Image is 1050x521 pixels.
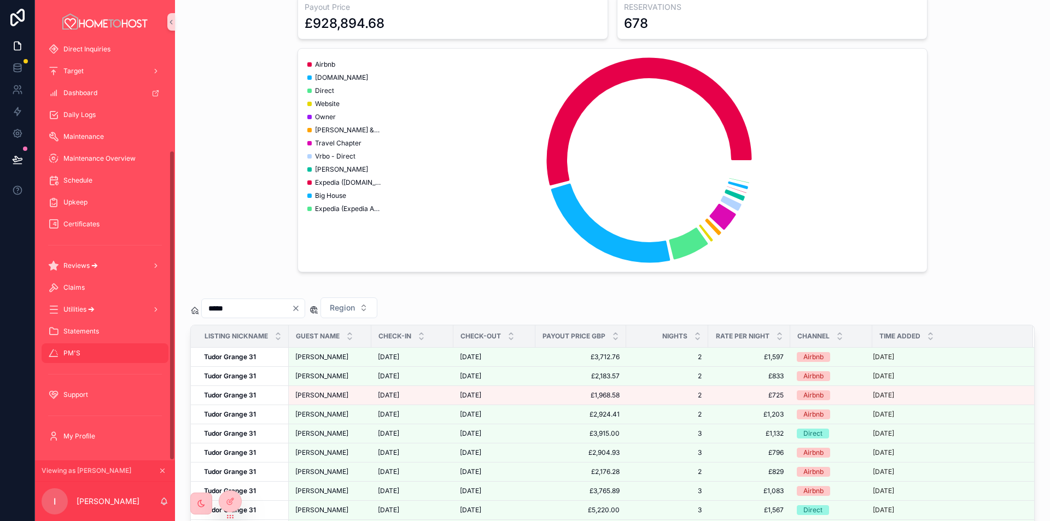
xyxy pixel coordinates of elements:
[204,391,282,400] a: Tudor Grange 31
[542,487,620,495] a: £3,765.89
[716,332,769,341] span: Rate per night
[542,429,620,438] span: £3,915.00
[803,429,822,438] div: Direct
[715,467,784,476] a: £829
[42,192,168,212] a: Upkeep
[204,487,256,495] strong: Tudor Grange 31
[873,506,1020,514] a: [DATE]
[873,467,1020,476] a: [DATE]
[378,372,447,380] a: [DATE]
[715,487,784,495] a: £1,083
[295,448,365,457] a: [PERSON_NAME]
[797,448,866,458] a: Airbnb
[378,372,399,380] span: [DATE]
[63,110,96,119] span: Daily Logs
[460,448,481,457] span: [DATE]
[873,410,894,419] p: [DATE]
[315,204,381,213] span: Expedia (Expedia Affiliat
[295,429,348,438] span: [PERSON_NAME]
[803,505,822,515] div: Direct
[715,410,784,419] span: £1,203
[873,506,894,514] p: [DATE]
[378,506,447,514] a: [DATE]
[295,448,348,457] span: [PERSON_NAME]
[63,132,104,141] span: Maintenance
[295,410,365,419] a: [PERSON_NAME]
[42,466,131,475] span: Viewing as [PERSON_NAME]
[633,448,702,457] span: 3
[63,390,88,399] span: Support
[42,300,168,319] a: Utilities 🡪
[378,448,399,457] span: [DATE]
[204,487,282,495] a: Tudor Grange 31
[315,139,361,148] span: Travel Chapter
[873,429,1020,438] a: [DATE]
[63,305,95,314] span: Utilities 🡪
[633,353,702,361] a: 2
[873,353,1020,361] a: [DATE]
[873,372,894,380] p: [DATE]
[204,372,282,380] a: Tudor Grange 31
[873,467,894,476] p: [DATE]
[315,126,381,134] span: [PERSON_NAME] & Toms
[330,302,355,313] span: Region
[803,448,824,458] div: Airbnb
[797,505,866,515] a: Direct
[803,486,824,496] div: Airbnb
[295,410,348,419] span: [PERSON_NAME]
[204,467,282,476] a: Tudor Grange 31
[873,487,1020,495] a: [DATE]
[295,467,365,476] a: [PERSON_NAME]
[42,321,168,341] a: Statements
[803,390,824,400] div: Airbnb
[378,410,399,419] span: [DATE]
[715,353,784,361] a: £1,597
[63,327,99,336] span: Statements
[42,39,168,59] a: Direct Inquiries
[378,353,447,361] a: [DATE]
[295,506,348,514] span: [PERSON_NAME]
[460,429,529,438] a: [DATE]
[315,99,340,108] span: Website
[624,2,920,13] h3: RESERVATIONS
[633,506,702,514] a: 3
[42,214,168,234] a: Certificates
[633,391,702,400] a: 2
[42,426,168,446] a: My Profile
[873,391,894,400] p: [DATE]
[542,448,620,457] a: £2,904.93
[715,506,784,514] a: £1,567
[715,448,784,457] a: £796
[542,353,620,361] a: £3,712.76
[542,410,620,419] a: £2,924.41
[460,467,529,476] a: [DATE]
[63,198,87,207] span: Upkeep
[63,283,85,292] span: Claims
[633,429,702,438] a: 3
[204,467,256,476] strong: Tudor Grange 31
[378,332,411,341] span: Check-in
[873,372,1020,380] a: [DATE]
[61,13,149,31] img: App logo
[63,432,95,441] span: My Profile
[204,448,256,456] strong: Tudor Grange 31
[460,353,481,361] span: [DATE]
[204,410,282,419] a: Tudor Grange 31
[315,73,368,82] span: [DOMAIN_NAME]
[204,448,282,457] a: Tudor Grange 31
[315,86,334,95] span: Direct
[378,487,447,495] a: [DATE]
[460,448,529,457] a: [DATE]
[460,372,481,380] span: [DATE]
[42,61,168,81] a: Target
[803,467,824,477] div: Airbnb
[305,55,920,265] div: chart
[305,15,384,32] div: £928,894.68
